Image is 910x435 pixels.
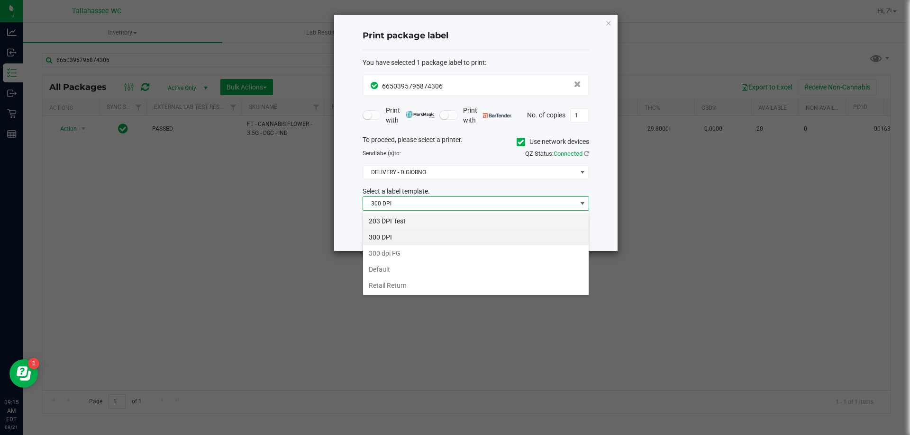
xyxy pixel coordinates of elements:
iframe: Resource center unread badge [28,358,39,369]
span: label(s) [375,150,394,157]
label: Use network devices [517,137,589,147]
li: Retail Return [363,277,589,293]
span: No. of copies [527,111,565,118]
span: 6650395795874306 [382,82,443,90]
span: Send to: [363,150,401,157]
div: To proceed, please select a printer. [355,135,596,149]
span: In Sync [371,80,380,90]
iframe: Resource center [9,359,38,388]
li: Default [363,261,589,277]
span: Print with [463,106,512,125]
div: Select a label template. [355,186,596,196]
li: 300 DPI [363,229,589,245]
li: 300 dpi FG [363,245,589,261]
span: Print with [386,106,435,125]
span: You have selected 1 package label to print [363,59,485,66]
span: DELIVERY - DiGIORNO [363,166,577,179]
span: QZ Status: [525,150,589,157]
span: Connected [554,150,582,157]
img: bartender.png [483,113,512,118]
span: 300 DPI [363,197,577,210]
img: mark_magic_cybra.png [406,111,435,118]
div: : [363,58,589,68]
h4: Print package label [363,30,589,42]
li: 203 DPI Test [363,213,589,229]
